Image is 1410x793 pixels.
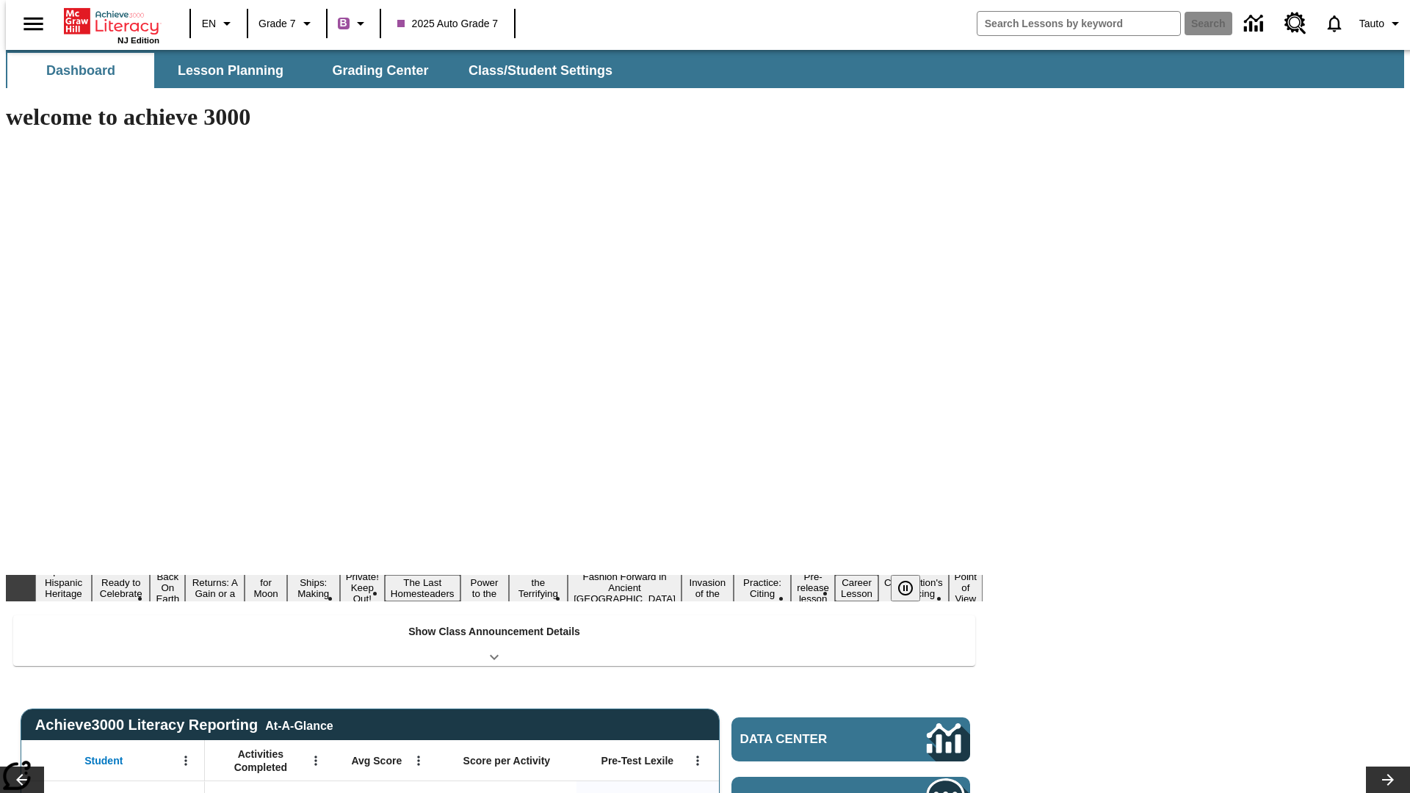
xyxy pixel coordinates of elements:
button: Language: EN, Select a language [195,10,242,37]
button: Slide 14 Pre-release lesson [791,569,835,606]
button: Slide 4 Free Returns: A Gain or a Drain? [185,564,245,612]
button: Pause [891,575,920,601]
button: Slide 5 Time for Moon Rules? [245,564,286,612]
button: Grading Center [307,53,454,88]
p: Show Class Announcement Details [408,624,580,640]
div: SubNavbar [6,53,626,88]
button: Slide 17 Point of View [949,569,983,606]
span: Tauto [1359,16,1384,32]
button: Slide 1 ¡Viva Hispanic Heritage Month! [35,564,92,612]
a: Resource Center, Will open in new tab [1276,4,1315,43]
span: NJ Edition [117,36,159,45]
button: Lesson Planning [157,53,304,88]
button: Slide 8 The Last Homesteaders [385,575,460,601]
span: Class/Student Settings [469,62,612,79]
button: Dashboard [7,53,154,88]
span: Grading Center [332,62,428,79]
button: Open Menu [687,750,709,772]
button: Slide 13 Mixed Practice: Citing Evidence [734,564,792,612]
button: Slide 16 The Constitution's Balancing Act [878,564,949,612]
span: Score per Activity [463,754,551,767]
span: Pre-Test Lexile [601,754,674,767]
span: Activities Completed [212,747,309,774]
div: Pause [891,575,935,601]
button: Slide 11 Fashion Forward in Ancient Rome [568,569,681,606]
button: Slide 15 Career Lesson [835,575,878,601]
h1: welcome to achieve 3000 [6,104,983,131]
button: Lesson carousel, Next [1366,767,1410,793]
button: Slide 9 Solar Power to the People [460,564,509,612]
span: 2025 Auto Grade 7 [397,16,499,32]
div: At-A-Glance [265,717,333,733]
span: B [340,14,347,32]
button: Slide 12 The Invasion of the Free CD [681,564,734,612]
button: Open Menu [305,750,327,772]
input: search field [977,12,1180,35]
button: Slide 2 Get Ready to Celebrate Juneteenth! [92,564,150,612]
button: Slide 6 Cruise Ships: Making Waves [287,564,340,612]
span: Achieve3000 Literacy Reporting [35,717,333,734]
a: Home [64,7,159,36]
span: Lesson Planning [178,62,283,79]
span: Dashboard [46,62,115,79]
div: SubNavbar [6,50,1404,88]
div: Show Class Announcement Details [13,615,975,666]
button: Slide 7 Private! Keep Out! [340,569,385,606]
button: Open side menu [12,2,55,46]
span: Avg Score [351,754,402,767]
button: Grade: Grade 7, Select a grade [253,10,322,37]
button: Profile/Settings [1353,10,1410,37]
button: Slide 3 Back On Earth [150,569,185,606]
a: Data Center [731,717,970,761]
span: Data Center [740,732,878,747]
button: Open Menu [408,750,430,772]
span: EN [202,16,216,32]
span: Student [84,754,123,767]
a: Notifications [1315,4,1353,43]
a: Data Center [1235,4,1276,44]
button: Open Menu [175,750,197,772]
div: Home [64,5,159,45]
span: Grade 7 [258,16,296,32]
button: Slide 10 Attack of the Terrifying Tomatoes [509,564,568,612]
button: Class/Student Settings [457,53,624,88]
button: Boost Class color is purple. Change class color [332,10,375,37]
